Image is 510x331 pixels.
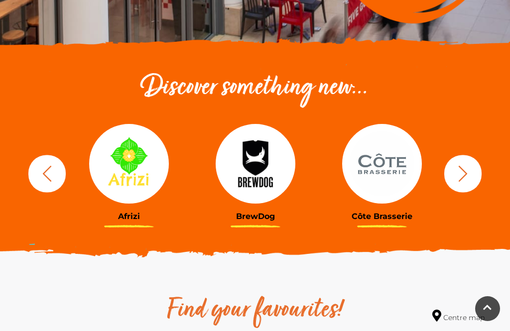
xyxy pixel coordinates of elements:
[200,124,311,221] a: BrewDog
[326,212,438,221] h3: Côte Brasserie
[326,124,438,221] a: Côte Brasserie
[200,212,311,221] h3: BrewDog
[73,212,185,221] h3: Afrizi
[432,310,485,323] a: Centre map
[73,124,185,221] a: Afrizi
[23,72,487,104] h2: Discover something new...
[103,295,407,327] h2: Find your favourites!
